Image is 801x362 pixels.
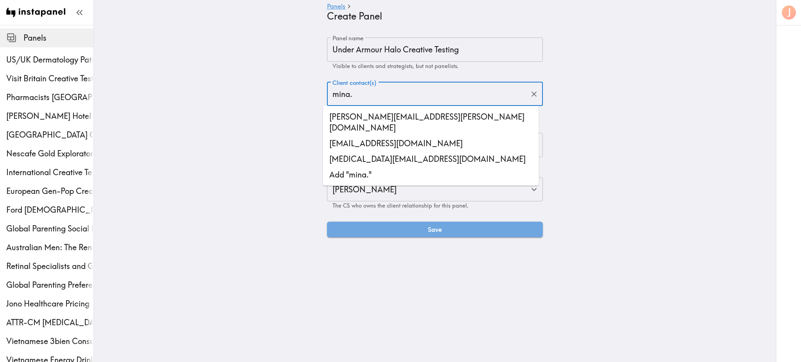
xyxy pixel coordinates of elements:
[528,88,540,100] button: Clear
[6,280,93,290] span: Global Parenting Preferences Shop-Along
[6,298,93,309] span: Jono Healthcare Pricing
[323,167,539,183] li: Add "mina."
[327,222,543,237] button: Save
[332,63,458,70] span: Visible to clients and strategists, but not panelists.
[6,73,93,84] span: Visit Britain Creative Testing
[327,3,345,11] a: Panels
[6,111,93,122] div: Conrad Hotel Customer Ethnography
[6,223,93,234] span: Global Parenting Social Proofing Follow Up Study
[332,202,469,209] span: The CS who owns the client relationship for this panel.
[6,167,93,178] span: International Creative Testing
[6,204,93,215] div: Ford Male Truck Enthusiasts Creative Testing
[528,183,540,195] button: Open
[6,336,93,347] span: Vietnamese 3bien Consumers Multiphase Ethnography
[6,261,93,272] span: Retinal Specialists and General Ophthalmologists Quant Exploratory
[327,11,537,22] h4: Create Panel
[6,111,93,122] span: [PERSON_NAME] Hotel Customer Ethnography
[6,54,93,65] span: US/UK Dermatology Patients Ethnography
[323,136,539,151] li: [EMAIL_ADDRESS][DOMAIN_NAME]
[6,148,93,159] span: Nescafe Gold Exploratory
[6,92,93,103] span: Pharmacists [GEOGRAPHIC_DATA] Quant
[6,92,93,103] div: Pharmacists Philippines Quant
[323,109,539,136] li: [PERSON_NAME][EMAIL_ADDRESS][PERSON_NAME][DOMAIN_NAME]
[6,317,93,328] span: ATTR-CM [MEDICAL_DATA] Patients Ethnography
[6,317,93,328] div: ATTR-CM Heart Condition Patients Ethnography
[781,5,797,20] button: J
[332,79,376,87] label: Client contact(s)
[332,34,364,43] label: Panel name
[6,242,93,253] span: Australian Men: The Renaissance Athlete Diary Study
[6,186,93,197] span: European Gen-Pop Creative Testing
[6,204,93,215] span: Ford [DEMOGRAPHIC_DATA] Truck Enthusiasts Creative Testing
[6,129,93,140] span: [GEOGRAPHIC_DATA] Concept Testing Client-List Recruit
[787,6,791,20] span: J
[23,32,93,43] span: Panels
[323,151,539,167] li: [MEDICAL_DATA][EMAIL_ADDRESS][DOMAIN_NAME]
[6,129,93,140] div: University of Brighton Concept Testing Client-List Recruit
